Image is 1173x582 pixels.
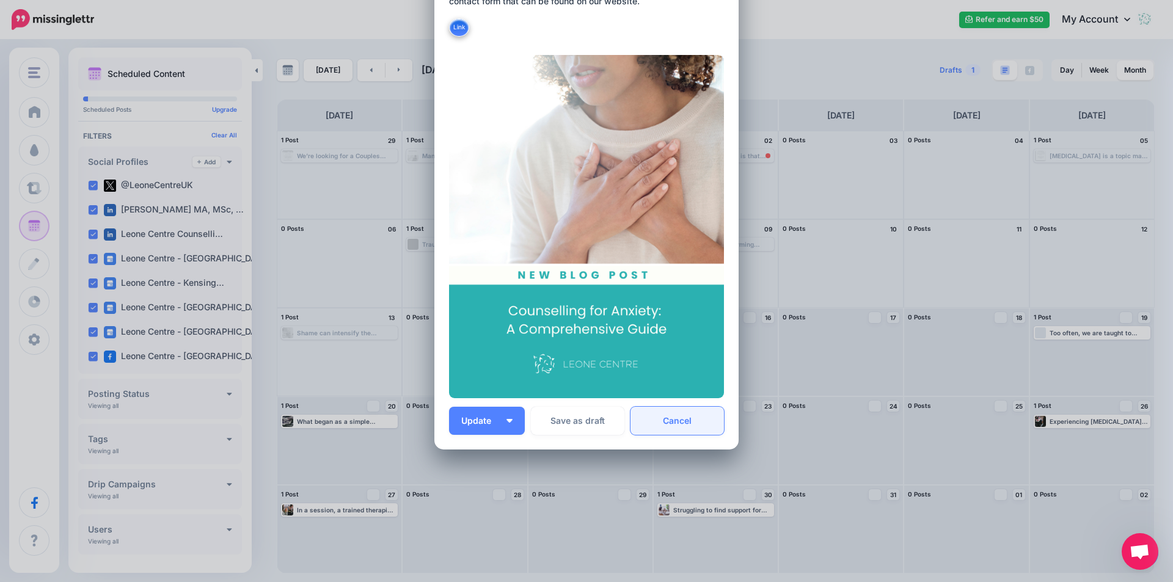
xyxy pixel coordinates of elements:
button: Update [449,407,525,435]
a: Cancel [630,407,724,435]
img: arrow-down-white.png [506,419,513,423]
span: Update [461,416,500,425]
button: Save as draft [531,407,624,435]
button: Link [449,18,469,37]
img: 3YP7J8ANH1I9TCLB6FOV7NYLMJ3ZKLPL.png [449,55,724,399]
